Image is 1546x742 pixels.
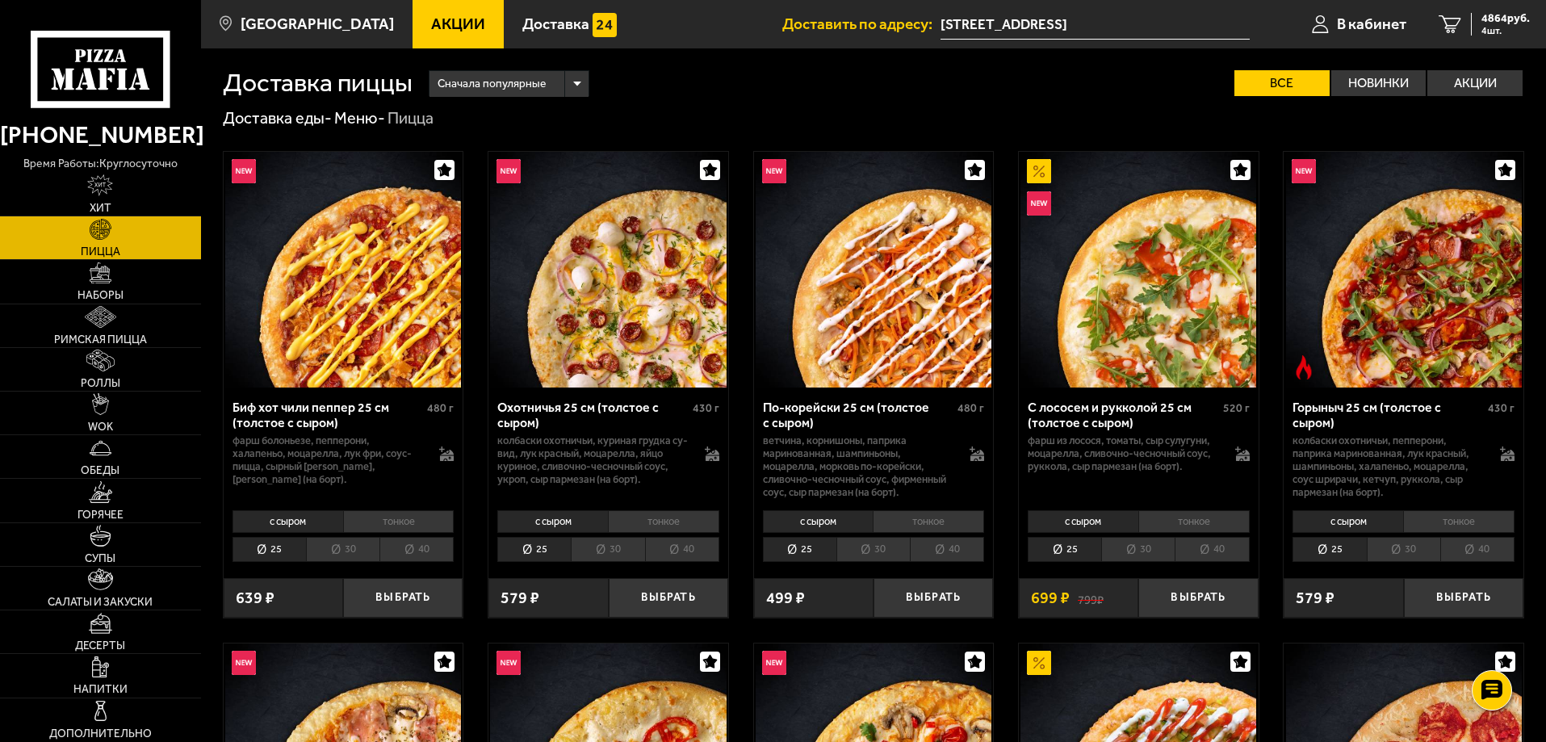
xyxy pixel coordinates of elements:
[75,640,125,652] span: Десерты
[88,421,113,433] span: WOK
[306,537,379,562] li: 30
[224,152,463,388] a: НовинкаБиф хот чили пеппер 25 см (толстое с сыром)
[73,684,128,695] span: Напитки
[343,510,455,533] li: тонкое
[81,246,120,258] span: Пицца
[490,152,726,388] img: Охотничья 25 см (толстое с сыром)
[49,728,152,740] span: Дополнительно
[1019,152,1259,388] a: АкционныйНовинкаС лососем и рукколой 25 см (толстое с сыром)
[609,578,728,618] button: Выбрать
[343,578,463,618] button: Выбрать
[766,590,805,606] span: 499 ₽
[232,651,256,675] img: Новинка
[763,510,874,533] li: с сыром
[78,290,124,301] span: Наборы
[1293,434,1484,499] p: колбаски Охотничьи, пепперони, паприка маринованная, лук красный, шампиньоны, халапеньо, моцарелл...
[1427,70,1523,96] label: Акции
[232,159,256,183] img: Новинка
[874,578,993,618] button: Выбрать
[496,159,521,183] img: Новинка
[1028,434,1219,473] p: фарш из лосося, томаты, сыр сулугуни, моцарелла, сливочно-чесночный соус, руккола, сыр пармезан (...
[1440,537,1515,562] li: 40
[233,400,424,430] div: Биф хот чили пеппер 25 см (толстое с сыром)
[1286,152,1522,388] img: Горыныч 25 см (толстое с сыром)
[223,108,332,128] a: Доставка еды-
[236,590,274,606] span: 639 ₽
[782,16,941,31] span: Доставить по адресу:
[438,69,546,99] span: Сначала популярные
[1488,401,1515,415] span: 430 г
[1223,401,1250,415] span: 520 г
[1337,16,1406,31] span: В кабинет
[233,510,343,533] li: с сыром
[1138,578,1258,618] button: Выбрать
[756,152,991,388] img: По-корейски 25 см (толстое с сыром)
[1027,651,1051,675] img: Акционный
[1331,70,1427,96] label: Новинки
[497,537,571,562] li: 25
[501,590,539,606] span: 579 ₽
[388,108,434,129] div: Пицца
[488,152,728,388] a: НовинкаОхотничья 25 см (толстое с сыром)
[233,537,306,562] li: 25
[1028,537,1101,562] li: 25
[1101,537,1175,562] li: 30
[1028,510,1138,533] li: с сыром
[1367,537,1440,562] li: 30
[223,70,413,96] h1: Доставка пиццы
[571,537,644,562] li: 30
[1481,13,1530,24] span: 4864 руб.
[1284,152,1523,388] a: НовинкаОстрое блюдоГорыныч 25 см (толстое с сыром)
[873,510,984,533] li: тонкое
[763,537,836,562] li: 25
[90,203,111,214] span: Хит
[1027,159,1051,183] img: Акционный
[427,401,454,415] span: 480 г
[1481,26,1530,36] span: 4 шт.
[225,152,461,388] img: Биф хот чили пеппер 25 см (толстое с сыром)
[762,651,786,675] img: Новинка
[1404,578,1523,618] button: Выбрать
[522,16,589,31] span: Доставка
[608,510,719,533] li: тонкое
[233,434,424,486] p: фарш болоньезе, пепперони, халапеньо, моцарелла, лук фри, соус-пицца, сырный [PERSON_NAME], [PERS...
[836,537,910,562] li: 30
[1292,159,1316,183] img: Новинка
[645,537,719,562] li: 40
[54,334,147,346] span: Римская пицца
[1027,191,1051,216] img: Новинка
[941,10,1250,40] input: Ваш адрес доставки
[241,16,394,31] span: [GEOGRAPHIC_DATA]
[910,537,984,562] li: 40
[1234,70,1330,96] label: Все
[1293,400,1484,430] div: Горыныч 25 см (толстое с сыром)
[1293,537,1366,562] li: 25
[693,401,719,415] span: 430 г
[334,108,385,128] a: Меню-
[754,152,994,388] a: НовинкаПо-корейски 25 см (толстое с сыром)
[593,13,617,37] img: 15daf4d41897b9f0e9f617042186c801.svg
[78,509,124,521] span: Горячее
[497,434,689,486] p: колбаски охотничьи, куриная грудка су-вид, лук красный, моцарелла, яйцо куриное, сливочно-чесночн...
[48,597,153,608] span: Салаты и закуски
[81,378,120,389] span: Роллы
[1078,590,1104,606] s: 799 ₽
[1028,400,1219,430] div: С лососем и рукколой 25 см (толстое с сыром)
[1031,590,1070,606] span: 699 ₽
[957,401,984,415] span: 480 г
[1293,510,1403,533] li: с сыром
[1292,355,1316,379] img: Острое блюдо
[85,553,115,564] span: Супы
[1403,510,1515,533] li: тонкое
[431,16,485,31] span: Акции
[762,159,786,183] img: Новинка
[1138,510,1250,533] li: тонкое
[81,465,119,476] span: Обеды
[1296,590,1334,606] span: 579 ₽
[497,510,608,533] li: с сыром
[1020,152,1256,388] img: С лососем и рукколой 25 см (толстое с сыром)
[763,400,954,430] div: По-корейски 25 см (толстое с сыром)
[941,10,1250,40] span: Малая Морская улица, 10
[497,400,689,430] div: Охотничья 25 см (толстое с сыром)
[496,651,521,675] img: Новинка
